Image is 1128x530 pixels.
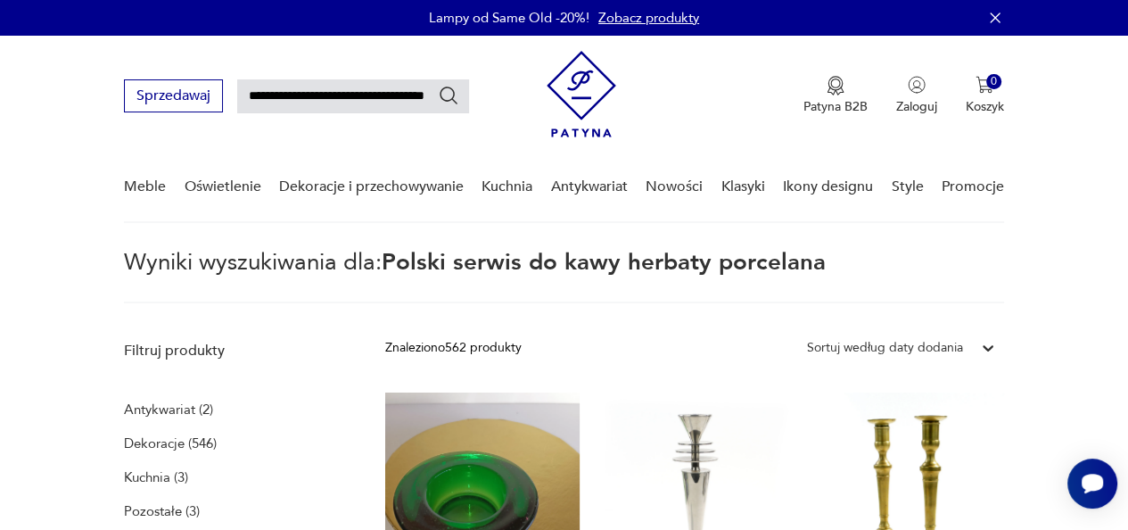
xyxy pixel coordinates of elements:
[896,76,937,115] button: Zaloguj
[429,9,589,27] p: Lampy od Same Old -20%!
[124,397,213,422] a: Antykwariat (2)
[438,85,459,106] button: Szukaj
[803,76,868,115] button: Patyna B2B
[382,246,826,278] span: Polski serwis do kawy herbaty porcelana
[279,153,464,221] a: Dekoracje i przechowywanie
[986,74,1001,89] div: 0
[124,79,223,112] button: Sprzedawaj
[646,153,703,221] a: Nowości
[124,341,342,360] p: Filtruj produkty
[783,153,873,221] a: Ikony designu
[966,98,1004,115] p: Koszyk
[598,9,699,27] a: Zobacz produkty
[976,76,993,94] img: Ikona koszyka
[942,153,1004,221] a: Promocje
[803,76,868,115] a: Ikona medaluPatyna B2B
[807,338,963,358] div: Sortuj według daty dodania
[385,338,522,358] div: Znaleziono 562 produkty
[124,431,217,456] a: Dekoracje (546)
[547,51,616,137] img: Patyna - sklep z meblami i dekoracjami vintage
[185,153,261,221] a: Oświetlenie
[891,153,923,221] a: Style
[827,76,844,95] img: Ikona medalu
[124,499,200,524] a: Pozostałe (3)
[908,76,926,94] img: Ikonka użytkownika
[482,153,532,221] a: Kuchnia
[803,98,868,115] p: Patyna B2B
[966,76,1004,115] button: 0Koszyk
[124,91,223,104] a: Sprzedawaj
[896,98,937,115] p: Zaloguj
[124,252,1004,303] p: Wyniki wyszukiwania dla:
[1067,459,1117,509] iframe: Smartsupp widget button
[721,153,765,221] a: Klasyki
[551,153,628,221] a: Antykwariat
[124,465,188,490] a: Kuchnia (3)
[124,153,166,221] a: Meble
